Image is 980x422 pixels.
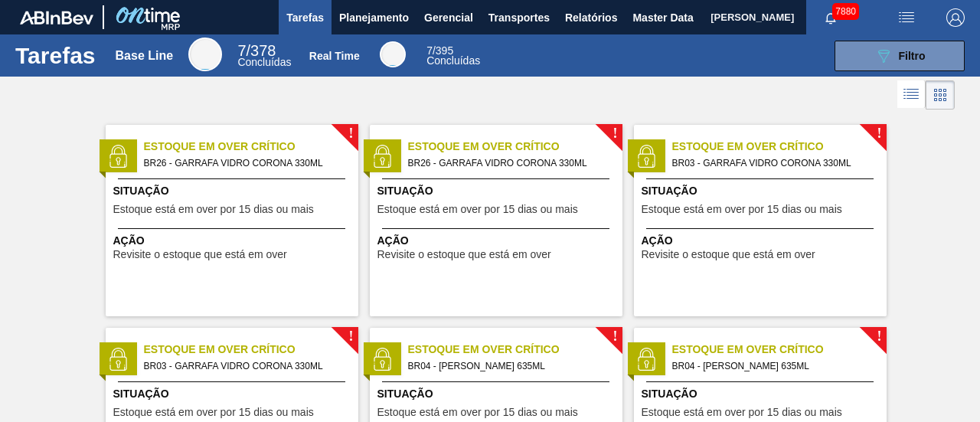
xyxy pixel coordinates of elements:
span: Estoque em Over Crítico [144,139,358,155]
span: ! [348,331,353,342]
span: Revisite o estoque que está em over [113,249,287,260]
span: Filtro [899,50,926,62]
button: Filtro [835,41,965,71]
span: Concluídas [237,56,291,68]
span: Planejamento [339,8,409,27]
span: ! [612,331,617,342]
span: Master Data [632,8,693,27]
span: Situação [642,386,883,402]
span: Situação [377,386,619,402]
span: Estoque em Over Crítico [408,139,622,155]
span: ! [877,128,881,139]
span: Situação [113,386,354,402]
span: Estoque está em over por 15 dias ou mais [113,204,314,215]
span: Situação [113,183,354,199]
div: Real Time [426,46,480,66]
span: BR26 - GARRAFA VIDRO CORONA 330ML [144,155,346,172]
div: Base Line [237,44,291,67]
span: 7 [426,44,433,57]
span: Transportes [488,8,550,27]
span: / 395 [426,44,453,57]
span: Gerencial [424,8,473,27]
img: status [106,348,129,371]
button: Notificações [806,7,855,28]
span: Relatórios [565,8,617,27]
span: Estoque está em over por 15 dias ou mais [642,407,842,418]
span: 7880 [832,3,859,20]
span: Estoque está em over por 15 dias ou mais [642,204,842,215]
span: Estoque está em over por 15 dias ou mais [113,407,314,418]
span: BR04 - GARRAFA AMBAR 635ML [408,358,610,375]
img: status [371,348,394,371]
div: Visão em Cards [926,80,955,110]
span: Estoque em Over Crítico [672,139,887,155]
span: 7 [237,42,246,59]
span: ! [348,128,353,139]
img: status [371,145,394,168]
img: TNhmsLtSVTkK8tSr43FrP2fwEKptu5GPRR3wAAAABJRU5ErkJggg== [20,11,93,25]
span: Estoque em Over Crítico [144,342,358,358]
div: Base Line [188,38,222,71]
span: Situação [377,183,619,199]
span: Revisite o estoque que está em over [642,249,815,260]
img: status [106,145,129,168]
img: status [635,348,658,371]
span: Revisite o estoque que está em over [377,249,551,260]
span: Concluídas [426,54,480,67]
img: Logout [946,8,965,27]
span: Ação [377,233,619,249]
span: BR03 - GARRAFA VIDRO CORONA 330ML [672,155,874,172]
span: BR26 - GARRAFA VIDRO CORONA 330ML [408,155,610,172]
span: Ação [642,233,883,249]
span: Ação [113,233,354,249]
span: ! [877,331,881,342]
span: BR04 - GARRAFA AMBAR 635ML [672,358,874,375]
span: Estoque em Over Crítico [408,342,622,358]
span: Estoque em Over Crítico [672,342,887,358]
span: / 378 [237,42,276,59]
span: Estoque está em over por 15 dias ou mais [377,204,578,215]
div: Real Time [380,41,406,67]
span: Estoque está em over por 15 dias ou mais [377,407,578,418]
div: Real Time [309,50,360,62]
span: Situação [642,183,883,199]
div: Base Line [116,49,174,63]
div: Visão em Lista [897,80,926,110]
span: BR03 - GARRAFA VIDRO CORONA 330ML [144,358,346,375]
img: userActions [897,8,916,27]
span: ! [612,128,617,139]
h1: Tarefas [15,47,96,64]
span: Tarefas [286,8,324,27]
img: status [635,145,658,168]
